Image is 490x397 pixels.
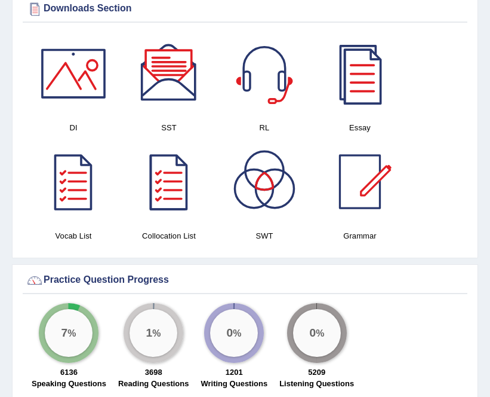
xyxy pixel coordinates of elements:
[308,368,325,377] strong: 5209
[201,378,267,389] label: Writing Questions
[45,309,93,357] div: %
[26,271,464,289] div: Practice Question Progress
[32,378,106,389] label: Speaking Questions
[210,309,258,357] div: %
[61,326,68,340] big: 7
[127,230,211,242] h4: Collocation List
[279,378,354,389] label: Listening Questions
[146,326,153,340] big: 1
[223,121,306,134] h4: RL
[127,121,211,134] h4: SST
[32,230,115,242] h4: Vocab List
[60,368,78,377] strong: 6136
[32,121,115,134] h4: DI
[318,230,402,242] h4: Grammar
[309,326,316,340] big: 0
[226,368,243,377] strong: 1201
[130,309,177,357] div: %
[293,309,341,357] div: %
[145,368,162,377] strong: 3698
[223,230,306,242] h4: SWT
[227,326,233,340] big: 0
[118,378,189,389] label: Reading Questions
[318,121,402,134] h4: Essay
